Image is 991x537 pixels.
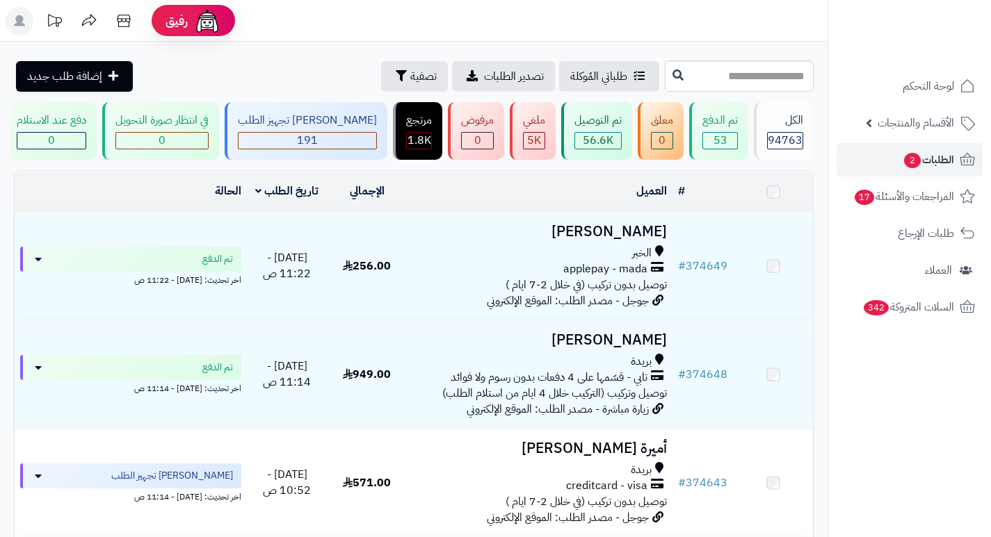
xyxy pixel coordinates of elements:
span: 0 [159,132,166,149]
span: بريدة [631,354,652,370]
a: #374648 [678,366,727,383]
div: معلق [651,113,673,129]
span: 0 [474,132,481,149]
a: لوحة التحكم [837,69,983,103]
a: الكل94763 [751,102,816,160]
span: 571.00 [343,474,391,491]
a: ملغي 5K [507,102,558,160]
span: [PERSON_NAME] تجهيز الطلب [111,469,233,483]
span: 94763 [768,132,803,149]
span: 191 [297,132,318,149]
span: 1.8K [408,132,431,149]
div: ملغي [523,113,545,129]
span: تم الدفع [202,361,233,374]
span: تم الدفع [202,252,233,266]
button: تصفية [381,61,448,92]
span: creditcard - visa [566,478,647,494]
div: اخر تحديث: [DATE] - 11:14 ص [20,488,241,503]
div: مرتجع [406,113,432,129]
span: رفيق [166,13,188,29]
a: الإجمالي [350,183,385,199]
a: تاريخ الطلب [255,183,319,199]
div: تم الدفع [702,113,738,129]
a: طلباتي المُوكلة [559,61,659,92]
a: تم الدفع 53 [686,102,751,160]
span: جوجل - مصدر الطلب: الموقع الإلكتروني [487,292,649,309]
span: # [678,258,686,274]
span: [DATE] - 11:14 ص [263,358,311,390]
span: السلات المتروكة [862,297,954,317]
a: #374643 [678,474,727,491]
div: 53 [703,133,737,149]
img: logo-2.png [896,10,978,40]
div: 0 [652,133,672,149]
span: 949.00 [343,366,391,383]
div: مرفوض [461,113,494,129]
span: 56.6K [583,132,613,149]
div: 1808 [407,133,431,149]
div: في انتظار صورة التحويل [115,113,209,129]
a: مرتجع 1.8K [390,102,445,160]
span: توصيل بدون تركيب (في خلال 2-7 ايام ) [506,493,667,510]
a: في انتظار صورة التحويل 0 [99,102,222,160]
a: دفع عند الاستلام 0 [1,102,99,160]
span: [DATE] - 10:52 ص [263,466,311,499]
span: العملاء [925,261,952,280]
span: [DATE] - 11:22 ص [263,249,311,282]
a: # [678,183,685,199]
div: 0 [116,133,208,149]
span: المراجعات والأسئلة [853,187,954,206]
span: لوحة التحكم [903,76,954,96]
span: 342 [864,300,889,315]
h3: [PERSON_NAME] [412,332,667,348]
a: طلبات الإرجاع [837,217,983,250]
span: الأقسام والمنتجات [878,113,954,133]
a: تحديثات المنصة [37,7,72,38]
span: تابي - قسّمها على 4 دفعات بدون رسوم ولا فوائد [451,370,647,386]
a: مرفوض 0 [445,102,507,160]
div: الكل [767,113,803,129]
span: 0 [48,132,55,149]
a: العميل [636,183,667,199]
span: زيارة مباشرة - مصدر الطلب: الموقع الإلكتروني [467,401,649,418]
div: دفع عند الاستلام [17,113,86,129]
a: المراجعات والأسئلة17 [837,180,983,213]
h3: [PERSON_NAME] [412,224,667,240]
span: 53 [714,132,727,149]
span: توصيل بدون تركيب (في خلال 2-7 ايام ) [506,276,667,293]
img: ai-face.png [193,7,221,35]
a: معلق 0 [635,102,686,160]
span: 0 [659,132,666,149]
span: applepay - mada [563,261,647,277]
div: 0 [17,133,86,149]
a: الطلبات2 [837,143,983,176]
span: الطلبات [903,150,954,170]
span: # [678,366,686,383]
span: توصيل وتركيب (التركيب خلال 4 ايام من استلام الطلب) [442,385,667,402]
span: طلباتي المُوكلة [570,68,627,85]
div: 191 [239,133,376,149]
a: [PERSON_NAME] تجهيز الطلب 191 [222,102,390,160]
div: اخر تحديث: [DATE] - 11:22 ص [20,272,241,286]
span: الخبر [632,245,652,261]
a: العملاء [837,254,983,287]
span: بريدة [631,462,652,478]
h3: أميرة [PERSON_NAME] [412,440,667,456]
div: تم التوصيل [574,113,622,129]
span: تصدير الطلبات [484,68,544,85]
div: [PERSON_NAME] تجهيز الطلب [238,113,377,129]
a: تصدير الطلبات [452,61,555,92]
a: السلات المتروكة342 [837,290,983,324]
div: اخر تحديث: [DATE] - 11:14 ص [20,380,241,395]
div: 4969 [524,133,545,149]
span: تصفية [410,68,437,85]
span: 256.00 [343,258,391,274]
a: الحالة [215,183,241,199]
span: 2 [904,153,921,168]
div: 56565 [575,133,621,149]
a: #374649 [678,258,727,274]
span: جوجل - مصدر الطلب: الموقع الإلكتروني [487,509,649,526]
span: طلبات الإرجاع [898,224,954,243]
span: إضافة طلب جديد [27,68,102,85]
span: 17 [855,190,875,205]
